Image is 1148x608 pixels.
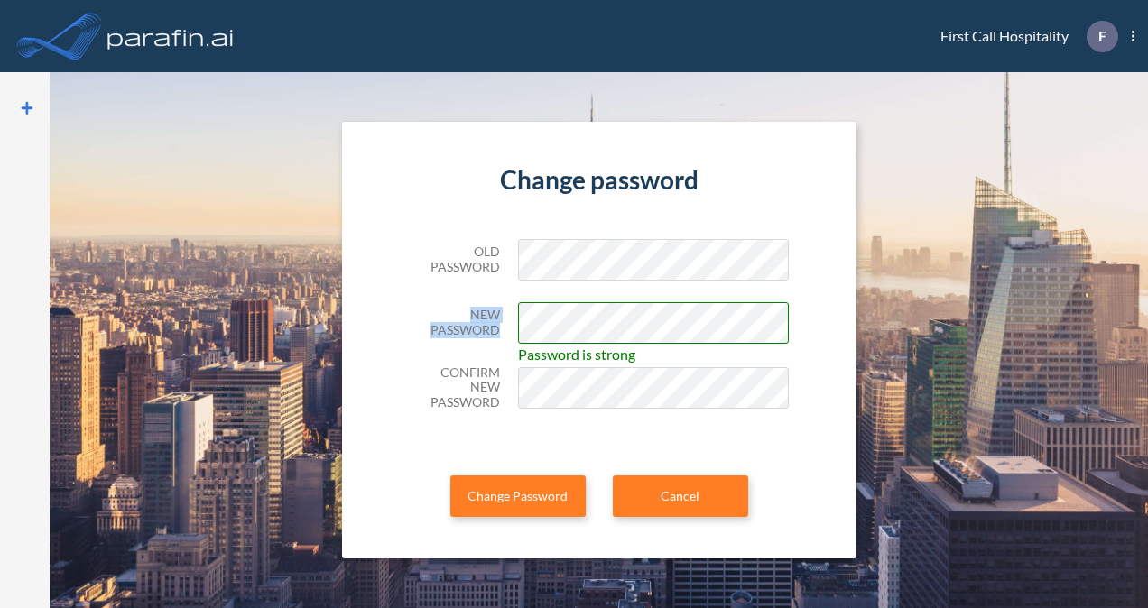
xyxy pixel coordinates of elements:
p: F [1098,28,1106,44]
h4: Change password [410,165,789,196]
h5: Confirm New Password [410,365,500,410]
img: logo [104,18,237,54]
a: Cancel [613,475,748,517]
button: Change Password [450,475,586,517]
h5: New Password [410,308,500,338]
h5: Old Password [410,244,500,275]
div: First Call Hospitality [913,21,1134,52]
span: Password is strong [518,344,635,365]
